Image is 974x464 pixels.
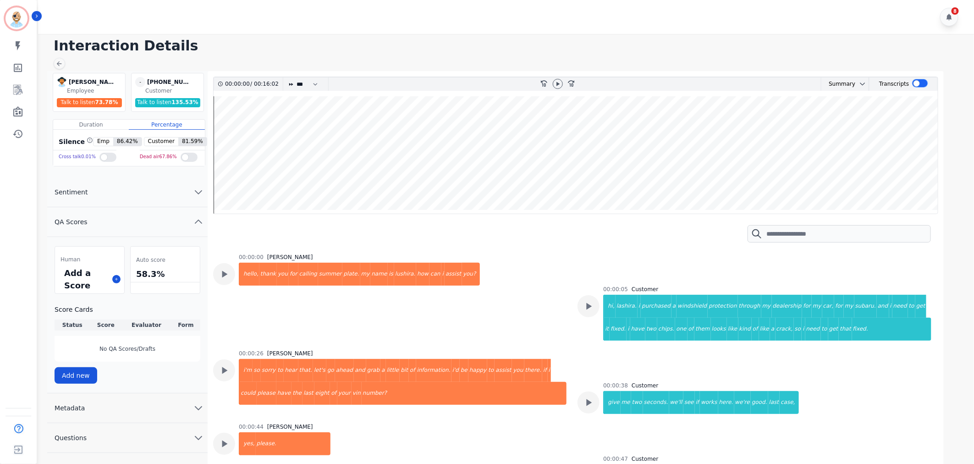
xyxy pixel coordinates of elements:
[53,120,129,130] div: Duration
[134,266,196,282] div: 58.3%
[751,391,768,414] div: good.
[718,391,734,414] div: here.
[318,263,343,286] div: summer
[292,382,303,405] div: the
[113,138,142,146] span: 86.42 %
[908,295,915,318] div: to
[669,391,683,414] div: we'll
[416,263,429,286] div: how
[240,382,257,405] div: could
[171,99,198,105] span: 135.53 %
[386,359,400,382] div: little
[67,87,123,94] div: Employee
[61,256,80,263] span: Human
[267,350,313,357] div: [PERSON_NAME]
[257,382,276,405] div: please
[524,359,543,382] div: there.
[360,263,371,286] div: my
[171,320,200,331] th: Form
[225,77,281,91] div: /
[400,359,409,382] div: bit
[90,320,122,331] th: Score
[366,359,381,382] div: grab
[548,359,551,382] div: i
[57,137,93,146] div: Silence
[429,263,441,286] div: can
[178,138,207,146] span: 81.59 %
[121,320,171,331] th: Evaluator
[267,423,313,431] div: [PERSON_NAME]
[47,177,208,207] button: Sentiment chevron down
[335,359,354,382] div: ahead
[284,359,298,382] div: hear
[641,295,671,318] div: purchased
[409,359,416,382] div: of
[688,318,695,341] div: of
[734,391,751,414] div: we're
[145,87,202,94] div: Customer
[352,382,362,405] div: vin
[677,295,708,318] div: windshield
[342,263,360,286] div: plate.
[362,382,567,405] div: number?
[330,382,337,405] div: of
[952,7,959,15] div: 8
[616,295,638,318] div: lashira.
[855,80,866,88] button: chevron down
[55,305,200,314] h3: Score Cards
[675,318,687,341] div: one
[267,254,313,261] div: [PERSON_NAME]
[416,359,451,382] div: information.
[239,423,264,431] div: 00:00:44
[761,295,772,318] div: my
[772,295,803,318] div: dealership
[326,359,335,382] div: go
[193,432,204,443] svg: chevron down
[62,265,109,293] div: Add a Score
[727,318,738,341] div: like
[621,391,631,414] div: me
[859,80,866,88] svg: chevron down
[6,7,28,29] img: Bordered avatar
[776,318,794,341] div: crack,
[47,403,92,413] span: Metadata
[55,336,200,362] div: No QA Scores/Drafts
[193,216,204,227] svg: chevron up
[604,318,610,341] div: it
[313,359,326,382] div: let's
[94,138,113,146] span: Emp
[828,318,839,341] div: get
[812,295,822,318] div: my
[632,455,658,463] div: Customer
[671,295,677,318] div: a
[394,263,416,286] div: lushira.
[298,263,318,286] div: calling
[852,318,931,341] div: fixed.
[445,263,462,286] div: assist
[261,359,276,382] div: sorry
[135,77,145,87] span: -
[276,382,292,405] div: have
[314,382,330,405] div: eight
[441,263,445,286] div: i
[631,391,643,414] div: two
[738,295,761,318] div: through
[253,359,261,382] div: so
[487,359,495,382] div: to
[239,254,264,261] div: 00:00:00
[193,187,204,198] svg: chevron down
[57,98,122,107] div: Talk to listen
[240,359,253,382] div: i'm
[460,359,468,382] div: be
[738,318,752,341] div: kind
[239,350,264,357] div: 00:00:26
[632,382,658,389] div: Customer
[129,120,204,130] div: Percentage
[462,263,479,286] div: you?
[303,382,314,405] div: last
[805,318,821,341] div: need
[822,295,835,318] div: car,
[604,295,616,318] div: hi,
[468,359,487,382] div: happy
[711,318,727,341] div: looks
